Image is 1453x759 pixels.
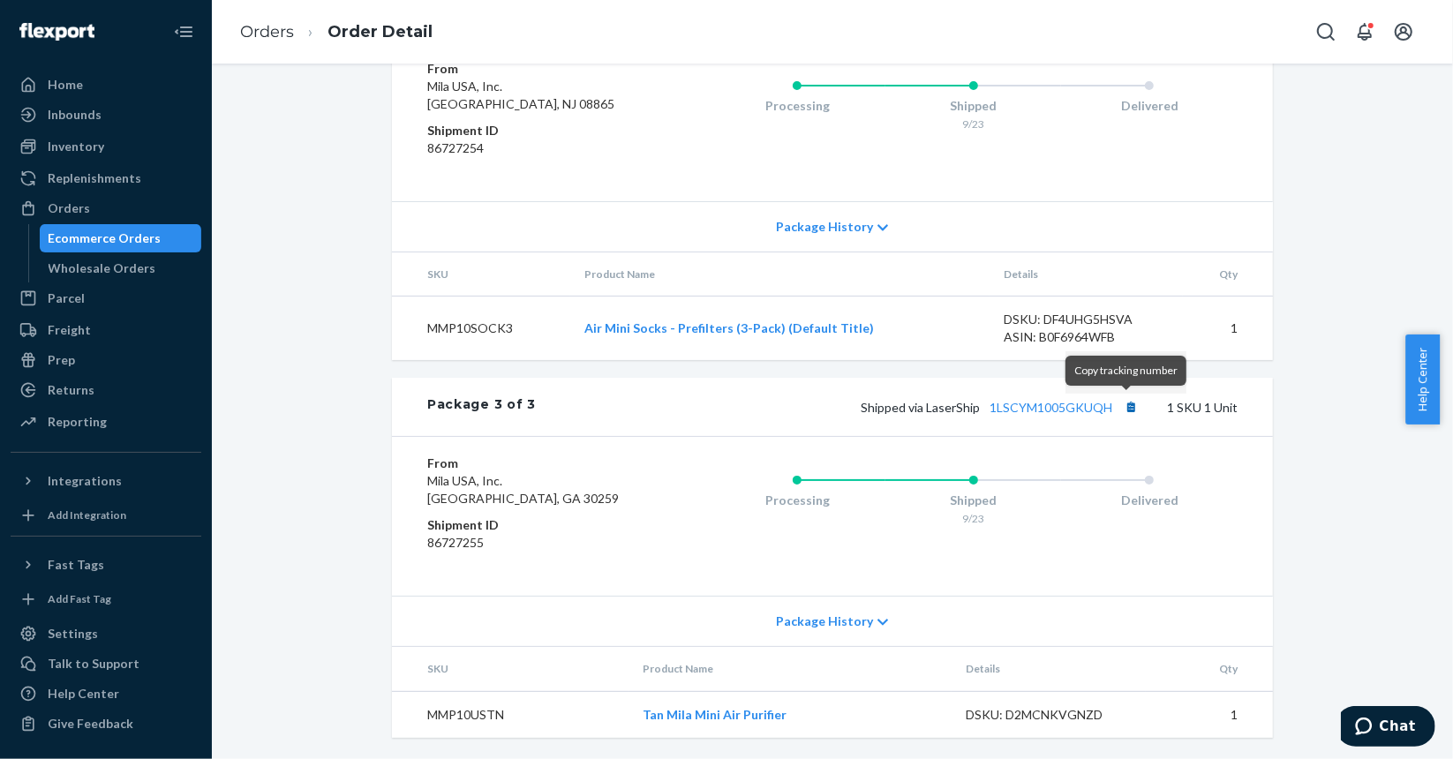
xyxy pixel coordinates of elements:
[861,400,1142,415] span: Shipped via LaserShip
[427,60,638,78] dt: From
[48,351,75,369] div: Prep
[776,218,873,236] span: Package History
[11,710,201,738] button: Give Feedback
[885,116,1062,132] div: 9/23
[11,316,201,344] a: Freight
[629,647,952,691] th: Product Name
[1341,706,1435,750] iframe: Opens a widget where you can chat to one of our agents
[1386,14,1421,49] button: Open account menu
[11,620,201,648] a: Settings
[11,71,201,99] a: Home
[1183,252,1273,297] th: Qty
[11,586,201,612] a: Add Fast Tag
[427,395,536,418] div: Package 3 of 3
[1308,14,1344,49] button: Open Search Box
[11,164,201,192] a: Replenishments
[11,376,201,404] a: Returns
[1119,395,1142,418] button: Copy tracking number
[48,591,111,606] div: Add Fast Tag
[11,132,201,161] a: Inventory
[427,516,638,534] dt: Shipment ID
[48,507,126,522] div: Add Integration
[1146,647,1273,691] th: Qty
[427,122,638,139] dt: Shipment ID
[427,79,614,111] span: Mila USA, Inc. [GEOGRAPHIC_DATA], NJ 08865
[11,408,201,436] a: Reporting
[19,23,94,41] img: Flexport logo
[643,707,787,722] a: Tan Mila Mini Air Purifier
[48,199,90,217] div: Orders
[48,655,139,673] div: Talk to Support
[427,139,638,157] dd: 86727254
[48,169,141,187] div: Replenishments
[11,467,201,495] button: Integrations
[49,229,162,247] div: Ecommerce Orders
[885,492,1062,509] div: Shipped
[11,284,201,312] a: Parcel
[48,556,104,574] div: Fast Tags
[11,551,201,579] button: Fast Tags
[776,612,873,630] span: Package History
[11,680,201,708] a: Help Center
[48,106,102,124] div: Inbounds
[392,691,629,738] td: MMP10USTN
[885,511,1062,526] div: 9/23
[48,472,122,490] div: Integrations
[240,22,294,41] a: Orders
[584,320,874,335] a: Air Mini Socks - Prefilters (3-Pack) (Default Title)
[11,502,201,529] a: Add Integration
[48,76,83,94] div: Home
[1004,328,1170,346] div: ASIN: B0F6964WFB
[226,6,447,58] ol: breadcrumbs
[327,22,433,41] a: Order Detail
[11,650,201,678] button: Talk to Support
[11,101,201,129] a: Inbounds
[1061,97,1238,115] div: Delivered
[40,254,202,282] a: Wholesale Orders
[1146,691,1273,738] td: 1
[48,289,85,307] div: Parcel
[536,395,1238,418] div: 1 SKU 1 Unit
[1004,311,1170,328] div: DSKU: DF4UHG5HSVA
[990,252,1184,297] th: Details
[709,492,885,509] div: Processing
[48,685,119,703] div: Help Center
[427,534,638,552] dd: 86727255
[49,259,156,277] div: Wholesale Orders
[1061,492,1238,509] div: Delivered
[1347,14,1382,49] button: Open notifications
[48,321,91,339] div: Freight
[48,138,104,155] div: Inventory
[709,97,885,115] div: Processing
[1183,297,1273,361] td: 1
[48,715,133,733] div: Give Feedback
[966,706,1132,724] div: DSKU: D2MCNKVGNZD
[952,647,1146,691] th: Details
[1405,334,1440,425] button: Help Center
[11,346,201,374] a: Prep
[885,97,1062,115] div: Shipped
[40,224,202,252] a: Ecommerce Orders
[48,413,107,431] div: Reporting
[166,14,201,49] button: Close Navigation
[48,625,98,643] div: Settings
[427,473,619,506] span: Mila USA, Inc. [GEOGRAPHIC_DATA], GA 30259
[1074,364,1178,377] span: Copy tracking number
[990,400,1112,415] a: 1LSCYM1005GKUQH
[11,194,201,222] a: Orders
[427,455,638,472] dt: From
[392,252,570,297] th: SKU
[570,252,990,297] th: Product Name
[392,297,570,361] td: MMP10SOCK3
[48,381,94,399] div: Returns
[392,647,629,691] th: SKU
